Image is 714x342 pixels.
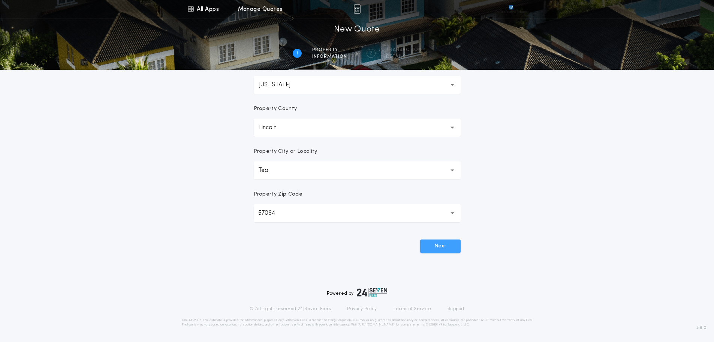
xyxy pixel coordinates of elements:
[258,80,302,89] p: [US_STATE]
[394,306,431,312] a: Terms of Service
[353,5,361,14] img: img
[312,47,347,53] span: Property
[696,324,707,331] span: 3.8.0
[386,47,422,53] span: Transaction
[420,240,461,253] button: Next
[254,105,297,113] p: Property County
[357,288,388,297] img: logo
[495,5,527,13] img: vs-icon
[254,148,317,155] p: Property City or Locality
[347,306,377,312] a: Privacy Policy
[254,76,461,94] button: [US_STATE]
[327,288,388,297] div: Powered by
[254,204,461,222] button: 57064
[296,50,298,56] h2: 1
[182,318,533,327] p: DISCLAIMER: This estimate is provided for informational purposes only. 24|Seven Fees, a product o...
[334,24,380,36] h1: New Quote
[448,306,464,312] a: Support
[358,323,395,326] a: [URL][DOMAIN_NAME]
[258,209,287,218] p: 57064
[258,166,280,175] p: Tea
[250,306,331,312] p: © All rights reserved. 24|Seven Fees
[386,54,422,60] span: details
[312,54,347,60] span: information
[254,119,461,137] button: Lincoln
[370,50,372,56] h2: 2
[254,191,302,198] p: Property Zip Code
[258,123,289,132] p: Lincoln
[254,161,461,179] button: Tea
